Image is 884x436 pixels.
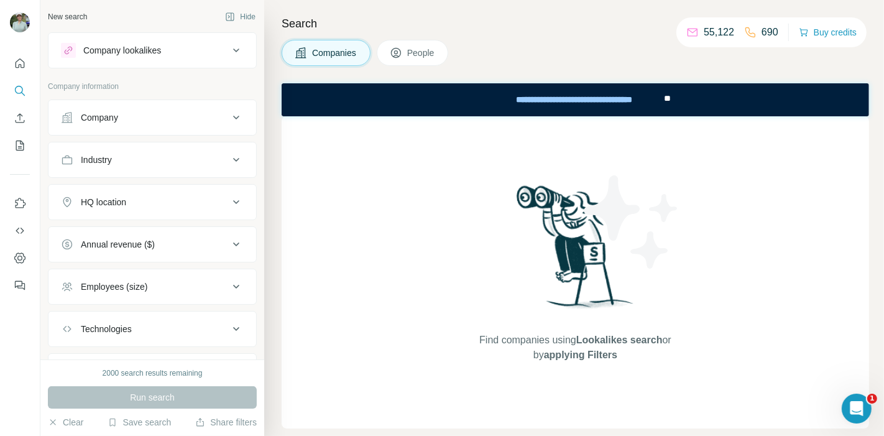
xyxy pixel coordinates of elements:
div: Industry [81,154,112,166]
button: My lists [10,134,30,157]
span: Companies [312,47,357,59]
button: Feedback [10,274,30,297]
div: Technologies [81,323,132,335]
button: Buy credits [799,24,857,41]
button: Dashboard [10,247,30,269]
iframe: Intercom live chat [842,394,872,424]
div: 2000 search results remaining [103,368,203,379]
p: Company information [48,81,257,92]
button: Enrich CSV [10,107,30,129]
button: Use Surfe on LinkedIn [10,192,30,215]
div: Company lookalikes [83,44,161,57]
span: Find companies using or by [476,333,675,363]
button: Industry [48,145,256,175]
img: Surfe Illustration - Woman searching with binoculars [511,182,640,321]
span: People [407,47,436,59]
p: 690 [762,25,778,40]
button: HQ location [48,187,256,217]
button: Search [10,80,30,102]
button: Annual revenue ($) [48,230,256,259]
div: Company [81,111,118,124]
button: Company [48,103,256,132]
span: applying Filters [544,350,617,360]
div: Employees (size) [81,281,147,293]
button: Clear [48,416,83,429]
img: Surfe Illustration - Stars [576,166,688,278]
button: Keywords [48,356,256,386]
iframe: Banner [282,83,869,116]
button: Save search [108,416,171,429]
span: 1 [867,394,877,404]
button: Quick start [10,52,30,75]
div: HQ location [81,196,126,208]
h4: Search [282,15,869,32]
button: Technologies [48,314,256,344]
img: Avatar [10,12,30,32]
button: Share filters [195,416,257,429]
button: Company lookalikes [48,35,256,65]
div: Annual revenue ($) [81,238,155,251]
p: 55,122 [704,25,734,40]
button: Use Surfe API [10,220,30,242]
button: Hide [216,7,264,26]
span: Lookalikes search [576,335,663,345]
div: New search [48,11,87,22]
button: Employees (size) [48,272,256,302]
